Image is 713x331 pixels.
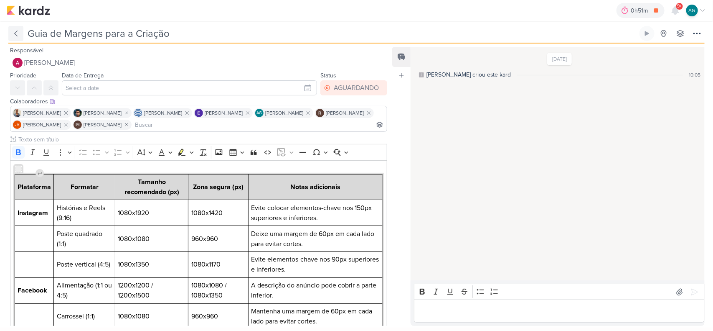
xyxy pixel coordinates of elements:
p: AG [257,111,262,115]
div: Joney Viana [13,121,21,129]
div: [PERSON_NAME] criou este kard [426,70,511,79]
img: Rafael Dornelles [316,109,324,117]
span: Mantenha uma margem de 60px em cada lado para evitar cortes. [251,306,380,326]
div: Editor toolbar [414,284,705,300]
span: 1080x1080 [118,234,185,244]
div: 10:05 [689,71,700,79]
span: [PERSON_NAME] [84,109,122,117]
img: kardz.app [7,5,50,15]
img: Eduardo Quaresma [195,109,203,117]
span: 960x960 [191,311,245,321]
div: Aline Gimenez Graciano [255,109,264,117]
span: Poste vertical (4:5) [57,259,112,269]
img: Iara Santos [13,109,21,117]
div: Colaboradores [10,97,387,106]
span: [PERSON_NAME] [84,121,122,128]
span: [PERSON_NAME] [326,109,364,117]
p: IM [76,123,80,127]
label: Status [320,72,336,79]
div: Ligar relógio [644,30,650,37]
span: Poste quadrado (1:1) [57,229,112,249]
span: 1080x1420 [191,208,245,218]
label: Responsável [10,47,43,54]
strong: Plataforma [18,183,51,191]
span: Histórias e Reels (9:16) [57,203,112,223]
label: Data de Entrega [62,72,104,79]
button: [PERSON_NAME] [10,55,387,70]
div: Aline Gimenez Graciano [686,5,698,16]
img: Alessandra Gomes [13,58,23,68]
div: Editor toolbar [10,144,387,160]
span: Deixe uma margem de 60px em cada lado para evitar cortes. [251,229,380,249]
span: [PERSON_NAME] [205,109,243,117]
span: Evite elementos-chave nos 90px superiores e inferiores. [251,254,380,275]
div: Insert paragraph before block [36,169,44,177]
span: 1080x1170 [191,259,245,269]
img: Nelito Junior [74,109,82,117]
label: Prioridade [10,72,36,79]
span: 1080x1350 [118,259,185,269]
input: Texto sem título [17,135,387,144]
strong: Tamanho recomendado (px) [124,178,179,196]
span: Alimentação (1:1 ou 4:5) [57,280,112,300]
span: [PERSON_NAME] [23,121,61,128]
span: [PERSON_NAME] [23,109,61,117]
span: 1080x1080 / 1080x1350 [191,280,245,300]
strong: Facebook [18,286,47,295]
span: 9+ [677,3,682,10]
div: Isabella Machado Guimarães [74,121,82,129]
span: [PERSON_NAME] [24,58,75,68]
p: JV [15,123,20,127]
strong: Notas adicionais [290,183,340,191]
span: Evite colocar elementos-chave nos 150px superiores e inferiores. [251,203,380,223]
input: Kard Sem Título [25,26,638,41]
strong: Zona segura (px) [193,183,244,191]
img: Caroline Traven De Andrade [134,109,142,117]
span: [PERSON_NAME] [265,109,303,117]
input: Select a date [62,80,317,95]
button: AGUARDANDO [320,80,387,95]
span: A descrição do anúncio pode cobrir a parte inferior. [251,280,380,300]
span: 1080x1080 [118,311,185,321]
span: 1080x1920 [118,208,185,218]
span: [PERSON_NAME] [144,109,182,117]
div: Editor editing area: main [414,300,705,323]
p: AG [689,7,696,14]
input: Buscar [133,120,385,130]
div: 0h51m [631,6,650,15]
span: 1200x1200 / 1200x1500 [118,280,185,300]
span: Carrossel (1:1) [57,311,112,321]
div: AGUARDANDO [334,83,379,93]
span: 960x960 [191,234,245,244]
strong: Formatar [71,183,99,191]
strong: Instagram [18,209,48,217]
